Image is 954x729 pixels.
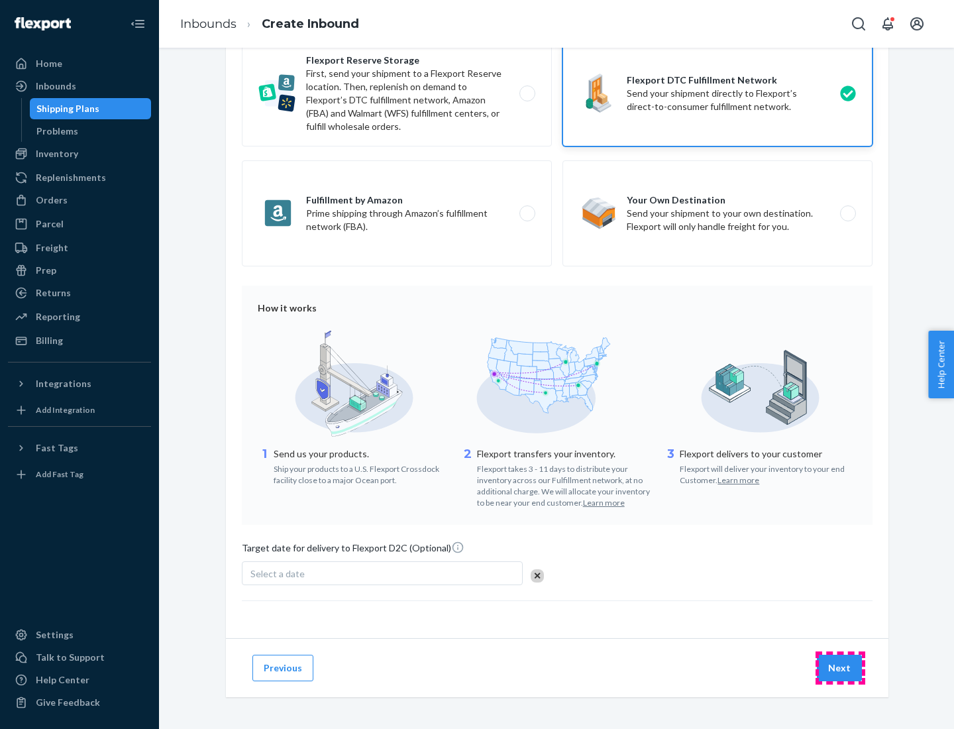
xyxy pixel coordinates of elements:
[8,464,151,485] a: Add Fast Tag
[8,692,151,713] button: Give Feedback
[250,568,305,579] span: Select a date
[36,334,63,347] div: Billing
[36,241,68,254] div: Freight
[180,17,237,31] a: Inbounds
[8,167,151,188] a: Replenishments
[36,102,99,115] div: Shipping Plans
[170,5,370,44] ol: breadcrumbs
[8,330,151,351] a: Billing
[30,121,152,142] a: Problems
[36,171,106,184] div: Replenishments
[477,447,654,461] p: Flexport transfers your inventory.
[817,655,862,681] button: Next
[8,53,151,74] a: Home
[258,302,857,315] div: How it works
[8,237,151,258] a: Freight
[125,11,151,37] button: Close Navigation
[36,194,68,207] div: Orders
[477,461,654,509] div: Flexport takes 3 - 11 days to distribute your inventory across our Fulfillment network, at no add...
[36,651,105,664] div: Talk to Support
[845,11,872,37] button: Open Search Box
[8,76,151,97] a: Inbounds
[30,98,152,119] a: Shipping Plans
[680,447,857,461] p: Flexport delivers to your customer
[8,282,151,304] a: Returns
[36,57,62,70] div: Home
[8,260,151,281] a: Prep
[262,17,359,31] a: Create Inbound
[8,437,151,459] button: Fast Tags
[874,11,901,37] button: Open notifications
[8,306,151,327] a: Reporting
[36,696,100,709] div: Give Feedback
[8,190,151,211] a: Orders
[36,80,76,93] div: Inbounds
[8,373,151,394] button: Integrations
[8,143,151,164] a: Inventory
[36,673,89,687] div: Help Center
[8,400,151,421] a: Add Integration
[8,213,151,235] a: Parcel
[274,447,450,461] p: Send us your products.
[36,469,83,480] div: Add Fast Tag
[242,541,464,560] span: Target date for delivery to Flexport D2C (Optional)
[36,310,80,323] div: Reporting
[36,217,64,231] div: Parcel
[36,441,78,455] div: Fast Tags
[36,147,78,160] div: Inventory
[928,331,954,398] button: Help Center
[8,669,151,691] a: Help Center
[8,624,151,645] a: Settings
[36,264,56,277] div: Prep
[717,475,759,486] button: Learn more
[36,286,71,300] div: Returns
[258,446,271,486] div: 1
[664,446,677,486] div: 3
[583,497,625,508] button: Learn more
[680,461,857,486] div: Flexport will deliver your inventory to your end Customer.
[36,125,78,138] div: Problems
[461,446,474,509] div: 2
[274,461,450,486] div: Ship your products to a U.S. Flexport Crossdock facility close to a major Ocean port.
[36,628,74,642] div: Settings
[252,655,313,681] button: Previous
[8,647,151,668] a: Talk to Support
[15,17,71,30] img: Flexport logo
[904,11,930,37] button: Open account menu
[36,377,91,390] div: Integrations
[36,404,95,416] div: Add Integration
